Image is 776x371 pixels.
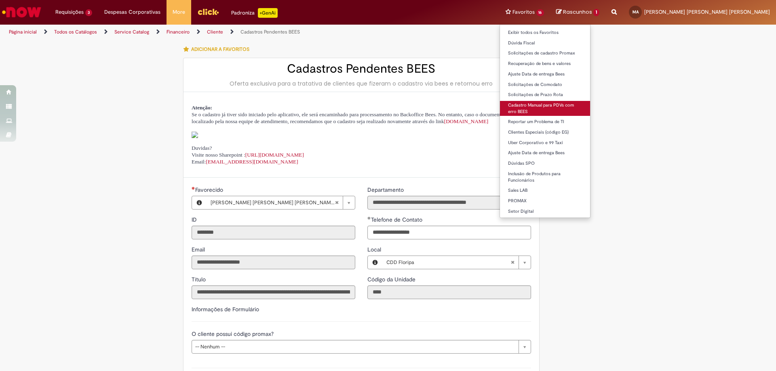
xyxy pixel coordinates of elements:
a: Reportar um Problema de TI [500,117,590,126]
span: Obrigatório Preenchido [367,216,371,220]
span: [PERSON_NAME] [PERSON_NAME] [PERSON_NAME] [644,8,770,15]
a: Cadastro Manual para PDVs com erro BEES [500,101,590,116]
a: [URL][DOMAIN_NAME] [245,152,304,158]
button: Adicionar a Favoritos [183,41,254,58]
a: Solicitações de Comodato [500,80,590,89]
ul: Favoritos [500,24,591,218]
span: Somente leitura - Email [192,246,207,253]
label: Somente leitura - Email [192,245,207,254]
a: Solicitações de Prazo Rota [500,90,590,99]
span: Necessários - Favorecido [195,186,225,193]
a: Recuperação de bens e valores [500,59,590,68]
span: Local [367,246,383,253]
span: 3 [85,9,92,16]
label: Somente leitura - ID [192,216,198,224]
a: Dúvidas SPO [500,159,590,168]
label: Somente leitura - Título [192,275,207,283]
span: Obrigatório Preenchido [192,187,195,190]
span: Duvidas? Visite nosso Sharepoint : [192,145,304,158]
span: MA [633,9,639,15]
abbr: Limpar campo Local [506,256,519,269]
input: Departamento [367,196,531,210]
span: Telefone de Contato [371,216,424,223]
a: Sales LAB [500,186,590,195]
input: Título [192,285,355,299]
span: Favoritos [512,8,535,16]
ul: Trilhas de página [6,25,511,40]
a: Todos os Catálogos [54,29,97,35]
h2: Cadastros Pendentes BEES [192,62,531,75]
a: Setor Digital [500,207,590,216]
span: CDD Floripa [386,256,510,269]
a: Rascunhos [556,8,599,16]
a: Solicitações de cadastro Promax [500,49,590,58]
input: Código da Unidade [367,285,531,299]
a: Cliente [207,29,223,35]
span: Somente leitura - ID [192,216,198,223]
a: CDD FloripaLimpar campo Local [382,256,531,269]
span: [PERSON_NAME] [PERSON_NAME] [PERSON_NAME] [211,196,335,209]
a: Página inicial [9,29,37,35]
p: +GenAi [258,8,278,18]
a: Ajuste Data de entrega Bees [500,149,590,157]
div: Padroniza [231,8,278,18]
label: Somente leitura - Código da Unidade [367,275,417,283]
span: Se o cadastro já tiver sido iniciado pelo aplicativo, ele será encaminhado para processamento no ... [192,111,522,124]
a: Financeiro [167,29,190,35]
input: ID [192,226,355,239]
label: Informações de Formulário [192,306,259,313]
a: Ajuste Data de entrega Bees [500,70,590,79]
span: Adicionar a Favoritos [191,46,249,52]
span: Somente leitura - Código da Unidade [367,276,417,283]
a: [EMAIL_ADDRESS][DOMAIN_NAME] [206,159,298,165]
input: Email [192,256,355,269]
a: [PERSON_NAME] [PERSON_NAME] [PERSON_NAME]Limpar campo Favorecido [207,196,355,209]
a: PROMAX [500,197,590,205]
span: More [173,8,185,16]
abbr: Limpar campo Favorecido [331,196,343,209]
span: 1 [593,9,599,16]
span: -- Nenhum -- [195,340,515,353]
a: Inclusão de Produtos para Funcionários [500,170,590,184]
a: [DOMAIN_NAME] [444,118,489,124]
button: Favorecido, Visualizar este registro Marco Aurelio Da Silva Aguiar [192,196,207,209]
label: Somente leitura - Departamento [367,186,405,194]
a: Service Catalog [114,29,149,35]
span: Atenção: [192,105,212,111]
img: click_logo_yellow_360x200.png [197,6,219,18]
a: Cadastros Pendentes BEES [240,29,300,35]
span: Somente leitura - Título [192,276,207,283]
img: ServiceNow [1,4,42,20]
span: Email: [192,159,298,165]
input: Telefone de Contato [367,226,531,239]
div: Oferta exclusiva para a tratativa de clientes que fizeram o cadastro via bees e retornou erro [192,80,531,88]
a: Uber Corporativo e 99 Taxi [500,138,590,147]
a: Exibir todos os Favoritos [500,28,590,37]
img: sys_attachment.do [192,132,198,138]
a: Dúvida Fiscal [500,39,590,48]
span: Despesas Corporativas [104,8,160,16]
span: Requisições [55,8,84,16]
button: Local, Visualizar este registro CDD Floripa [368,256,382,269]
span: Rascunhos [563,8,592,16]
span: 16 [536,9,544,16]
span: O cliente possui código promax? [192,330,275,337]
a: Clientes Especiais (código EG) [500,128,590,137]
